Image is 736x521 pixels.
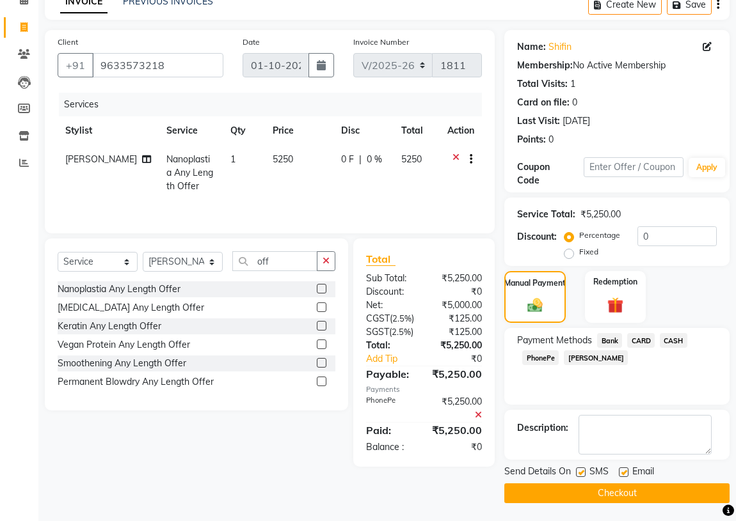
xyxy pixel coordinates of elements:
[424,395,492,422] div: ₹5,250.00
[564,350,628,365] span: [PERSON_NAME]
[230,153,236,165] span: 1
[440,116,482,145] th: Action
[504,483,730,503] button: Checkout
[424,312,492,325] div: ₹125.00
[356,423,422,438] div: Paid:
[517,421,568,435] div: Description:
[424,339,492,352] div: ₹5,250.00
[367,153,382,166] span: 0 %
[58,301,204,315] div: [MEDICAL_DATA] Any Length Offer
[356,285,424,299] div: Discount:
[517,230,557,244] div: Discount:
[265,116,333,145] th: Price
[59,93,492,116] div: Services
[58,116,159,145] th: Stylist
[517,77,568,91] div: Total Visits:
[394,116,440,145] th: Total
[602,295,629,316] img: _gift.svg
[597,333,622,348] span: Bank
[517,160,584,187] div: Coupon Code
[517,40,546,54] div: Name:
[422,423,492,438] div: ₹5,250.00
[517,96,570,109] div: Card on file:
[273,153,293,165] span: 5250
[333,116,394,145] th: Disc
[424,325,492,339] div: ₹125.00
[366,313,390,324] span: CGST
[356,366,422,382] div: Payable:
[580,208,621,221] div: ₹5,250.00
[243,36,260,48] label: Date
[58,53,93,77] button: +91
[58,36,78,48] label: Client
[504,465,571,481] span: Send Details On
[424,440,492,454] div: ₹0
[356,325,424,339] div: ( )
[563,114,590,128] div: [DATE]
[58,283,180,296] div: Nanoplastia Any Length Offer
[58,338,190,352] div: Vegan Protein Any Length Offer
[159,116,223,145] th: Service
[570,77,575,91] div: 1
[504,277,566,289] label: Manual Payment
[356,272,424,285] div: Sub Total:
[65,153,137,165] span: [PERSON_NAME]
[424,285,492,299] div: ₹0
[689,158,725,177] button: Apply
[517,59,573,72] div: Membership:
[523,297,548,314] img: _cash.svg
[356,352,435,366] a: Add Tip
[572,96,577,109] div: 0
[166,153,213,192] span: Nanoplastia Any Length Offer
[424,272,492,285] div: ₹5,250.00
[356,440,424,454] div: Balance :
[422,366,492,382] div: ₹5,250.00
[341,153,354,166] span: 0 F
[58,320,161,333] div: Keratin Any Length Offer
[392,327,411,337] span: 2.5%
[356,299,424,312] div: Net:
[359,153,362,166] span: |
[366,253,396,266] span: Total
[366,384,482,395] div: Payments
[593,276,637,288] label: Redemption
[517,334,592,347] span: Payment Methods
[232,251,317,271] input: Search or Scan
[517,208,575,221] div: Service Total:
[517,114,560,128] div: Last Visit:
[579,229,620,241] label: Percentage
[356,395,424,422] div: PhonePe
[58,375,214,389] div: Permanent Blowdry Any Length Offer
[435,352,492,366] div: ₹0
[356,312,424,325] div: ( )
[579,246,598,258] label: Fixed
[424,299,492,312] div: ₹5,000.00
[401,153,422,165] span: 5250
[392,313,412,323] span: 2.5%
[366,326,389,338] span: SGST
[92,53,223,77] input: Search by Name/Mobile/Email/Code
[356,339,424,352] div: Total:
[548,133,554,146] div: 0
[58,357,186,370] div: Smoothening Any Length Offer
[632,465,654,481] span: Email
[522,350,559,365] span: PhonePe
[548,40,572,54] a: Shifin
[517,59,717,72] div: No Active Membership
[353,36,409,48] label: Invoice Number
[627,333,655,348] span: CARD
[223,116,265,145] th: Qty
[660,333,687,348] span: CASH
[589,465,609,481] span: SMS
[517,133,546,146] div: Points:
[584,157,684,177] input: Enter Offer / Coupon Code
